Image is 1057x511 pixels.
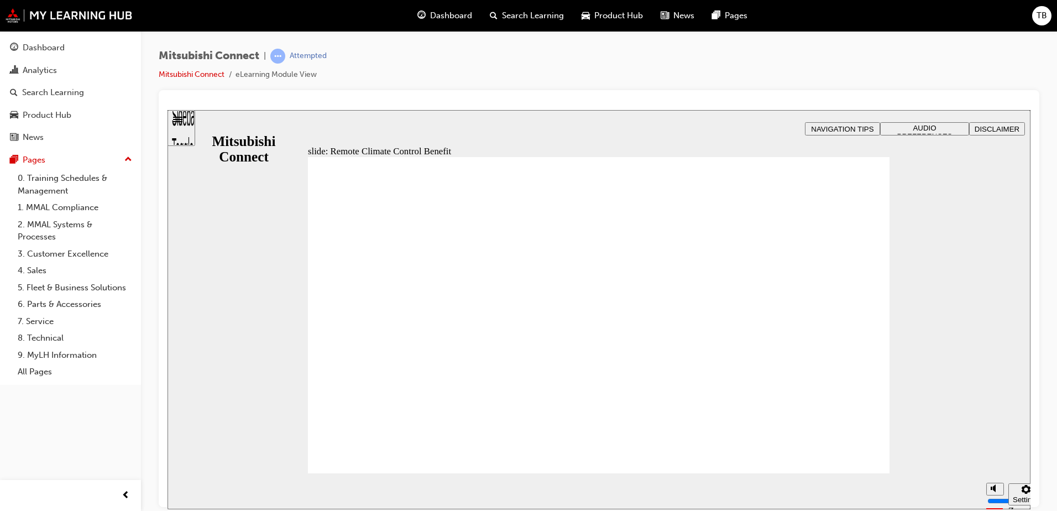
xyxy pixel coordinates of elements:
[10,88,18,98] span: search-icon
[820,387,891,395] input: volume
[481,4,573,27] a: search-iconSearch Learning
[652,4,703,27] a: news-iconNews
[4,127,137,148] a: News
[841,395,863,428] label: Zoom to fit
[124,153,132,167] span: up-icon
[159,70,224,79] a: Mitsubishi Connect
[730,14,785,30] span: AUDIO PREFERENCES
[159,50,259,62] span: Mitsubishi Connect
[4,60,137,81] a: Analytics
[430,9,472,22] span: Dashboard
[4,35,137,150] button: DashboardAnalyticsSearch LearningProduct HubNews
[594,9,643,22] span: Product Hub
[712,9,720,23] span: pages-icon
[725,9,747,22] span: Pages
[4,82,137,103] a: Search Learning
[637,12,713,25] button: NAVIGATION TIPS
[10,133,18,143] span: news-icon
[13,347,137,364] a: 9. MyLH Information
[6,8,133,23] img: mmal
[1037,9,1047,22] span: TB
[582,9,590,23] span: car-icon
[802,12,857,25] button: DISCLAIMER
[417,9,426,23] span: guage-icon
[10,43,18,53] span: guage-icon
[264,50,266,62] span: |
[661,9,669,23] span: news-icon
[1032,6,1051,25] button: TB
[819,373,836,385] button: Mute (Ctrl+Alt+M)
[4,150,137,170] button: Pages
[13,246,137,263] a: 3. Customer Excellence
[13,216,137,246] a: 2. MMAL Systems & Processes
[13,330,137,347] a: 8. Technical
[22,86,84,99] div: Search Learning
[10,155,18,165] span: pages-icon
[23,64,57,77] div: Analytics
[10,111,18,121] span: car-icon
[23,41,65,54] div: Dashboard
[502,9,564,22] span: Search Learning
[13,170,137,199] a: 0. Training Schedules & Management
[13,313,137,330] a: 7. Service
[122,489,130,503] span: prev-icon
[703,4,756,27] a: pages-iconPages
[23,109,71,122] div: Product Hub
[13,262,137,279] a: 4. Sales
[236,69,317,81] li: eLearning Module View
[290,51,327,61] div: Attempted
[4,38,137,58] a: Dashboard
[13,363,137,380] a: All Pages
[673,9,694,22] span: News
[13,199,137,216] a: 1. MMAL Compliance
[13,296,137,313] a: 6. Parts & Accessories
[573,4,652,27] a: car-iconProduct Hub
[23,131,44,144] div: News
[409,4,481,27] a: guage-iconDashboard
[841,373,876,395] button: Settings
[643,15,706,23] span: NAVIGATION TIPS
[4,105,137,126] a: Product Hub
[10,66,18,76] span: chart-icon
[490,9,498,23] span: search-icon
[713,12,802,25] button: AUDIO PREFERENCES
[13,279,137,296] a: 5. Fleet & Business Solutions
[23,154,45,166] div: Pages
[813,363,857,399] div: misc controls
[270,49,285,64] span: learningRecordVerb_ATTEMPT-icon
[845,385,872,394] div: Settings
[807,15,852,23] span: DISCLAIMER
